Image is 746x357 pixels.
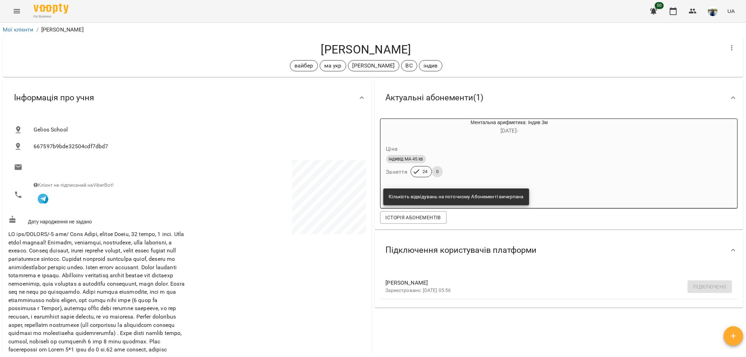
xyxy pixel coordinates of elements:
button: Ментальна арифметика: Індив 3м[DATE]- Цінаіндивід МА 45 хвЗаняття240 [381,119,605,186]
span: Підключення користувачів платформи [386,245,537,256]
img: 79bf113477beb734b35379532aeced2e.jpg [708,6,718,16]
span: 50 [655,2,664,9]
button: Історія абонементів [380,211,447,224]
p: [PERSON_NAME] [41,26,84,34]
div: Ментальна арифметика: Індив 3м [381,119,414,136]
img: Voopty Logo [34,3,69,14]
span: [PERSON_NAME] [386,279,721,287]
h6: Ціна [386,144,398,154]
div: вайбер [290,60,318,71]
p: [PERSON_NAME] [353,62,395,70]
div: Інформація про учня [3,80,372,116]
span: Клієнт не підписаний на ViberBot! [34,182,114,188]
span: [DATE] - [500,127,518,134]
p: ВС [406,62,413,70]
p: вайбер [294,62,313,70]
span: 24 [418,169,432,175]
h4: [PERSON_NAME] [8,42,724,57]
span: 0 [432,169,443,175]
div: Підключення користувачів платформи [375,232,744,268]
span: Історія абонементів [386,213,441,222]
span: Актуальні абонементи ( 1 ) [386,92,484,103]
div: Кількість відвідувань на поточному Абонементі вичерпана [389,191,524,203]
span: For Business [34,14,69,19]
div: ВС [401,60,417,71]
div: Дату народження не задано [7,214,187,227]
div: ма укр [320,60,346,71]
div: Ментальна арифметика: Індив 3м [414,119,605,136]
h6: Заняття [386,167,408,177]
span: 667597b9bde32504cdf7dbd7 [34,142,361,151]
img: Telegram [38,194,48,204]
a: Мої клієнти [3,26,34,33]
div: Актуальні абонементи(1) [375,80,744,116]
p: Зареєстровано: [DATE] 05:56 [386,287,721,294]
span: Gelios School [34,126,361,134]
div: [PERSON_NAME] [348,60,399,71]
span: UA [727,7,735,15]
button: UA [725,5,738,17]
div: індив [419,60,442,71]
button: Menu [8,3,25,20]
span: індивід МА 45 хв [386,156,426,162]
span: Інформація про учня [14,92,94,103]
li: / [36,26,38,34]
p: індив [424,62,438,70]
button: Клієнт підписаний на VooptyBot [34,189,52,208]
p: ма укр [324,62,342,70]
nav: breadcrumb [3,26,743,34]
